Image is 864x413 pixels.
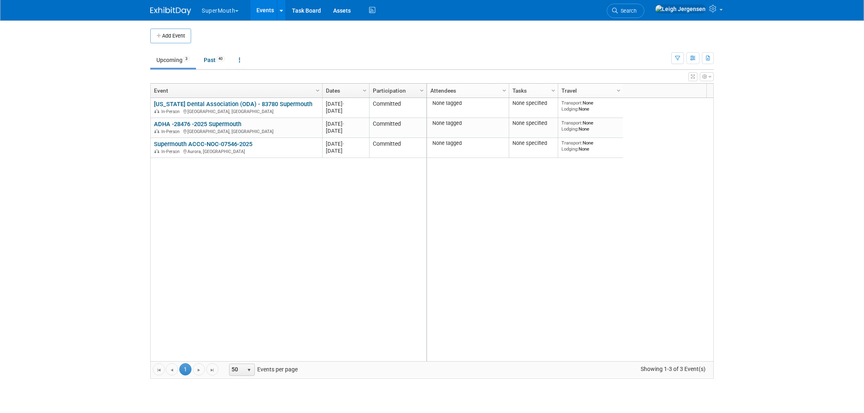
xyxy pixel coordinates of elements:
[150,29,191,43] button: Add Event
[326,147,365,154] div: [DATE]
[150,52,196,68] a: Upcoming3
[161,129,182,134] span: In-Person
[561,106,579,112] span: Lodging:
[369,98,426,118] td: Committed
[154,128,318,135] div: [GEOGRAPHIC_DATA], [GEOGRAPHIC_DATA]
[209,367,216,373] span: Go to the last page
[153,363,165,375] a: Go to the first page
[179,363,192,375] span: 1
[369,138,426,158] td: Committed
[314,87,321,94] span: Column Settings
[154,148,318,155] div: Aurora, [GEOGRAPHIC_DATA]
[326,140,365,147] div: [DATE]
[430,120,506,127] div: None tagged
[512,84,552,98] a: Tasks
[343,121,344,127] span: -
[326,100,365,107] div: [DATE]
[154,108,318,115] div: [GEOGRAPHIC_DATA], [GEOGRAPHIC_DATA]
[326,84,364,98] a: Dates
[369,118,426,138] td: Committed
[430,84,503,98] a: Attendees
[561,100,583,106] span: Transport:
[154,109,159,113] img: In-Person Event
[501,87,508,94] span: Column Settings
[361,84,370,96] a: Column Settings
[219,363,306,375] span: Events per page
[154,120,241,128] a: ADHA -28476 -2025 Supermouth
[161,149,182,154] span: In-Person
[512,140,555,147] div: None specified
[156,367,162,373] span: Go to the first page
[561,120,583,126] span: Transport:
[607,4,644,18] a: Search
[183,56,190,62] span: 3
[154,100,312,108] a: [US_STATE] Dental Association (ODA) - 83780 Supermouth
[549,84,558,96] a: Column Settings
[229,364,243,375] span: 50
[561,140,583,146] span: Transport:
[326,127,365,134] div: [DATE]
[154,149,159,153] img: In-Person Event
[500,84,509,96] a: Column Settings
[361,87,368,94] span: Column Settings
[150,7,191,15] img: ExhibitDay
[193,363,205,375] a: Go to the next page
[512,120,555,127] div: None specified
[419,87,425,94] span: Column Settings
[169,367,175,373] span: Go to the previous page
[615,87,622,94] span: Column Settings
[166,363,178,375] a: Go to the previous page
[615,84,624,96] a: Column Settings
[206,363,218,375] a: Go to the last page
[314,84,323,96] a: Column Settings
[633,363,713,375] span: Showing 1-3 of 3 Event(s)
[161,109,182,114] span: In-Person
[561,140,620,152] div: None None
[430,100,506,107] div: None tagged
[343,141,344,147] span: -
[246,367,252,373] span: select
[326,107,365,114] div: [DATE]
[154,84,317,98] a: Event
[561,100,620,112] div: None None
[198,52,231,68] a: Past40
[561,126,579,132] span: Lodging:
[196,367,202,373] span: Go to the next page
[373,84,421,98] a: Participation
[561,120,620,132] div: None None
[343,101,344,107] span: -
[430,140,506,147] div: None tagged
[512,100,555,107] div: None specified
[216,56,225,62] span: 40
[418,84,427,96] a: Column Settings
[326,120,365,127] div: [DATE]
[618,8,637,14] span: Search
[550,87,557,94] span: Column Settings
[561,84,618,98] a: Travel
[561,146,579,152] span: Lodging:
[154,140,252,148] a: Supermouth ACCC-NOC-07546-2025
[154,129,159,133] img: In-Person Event
[655,4,706,13] img: Leigh Jergensen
